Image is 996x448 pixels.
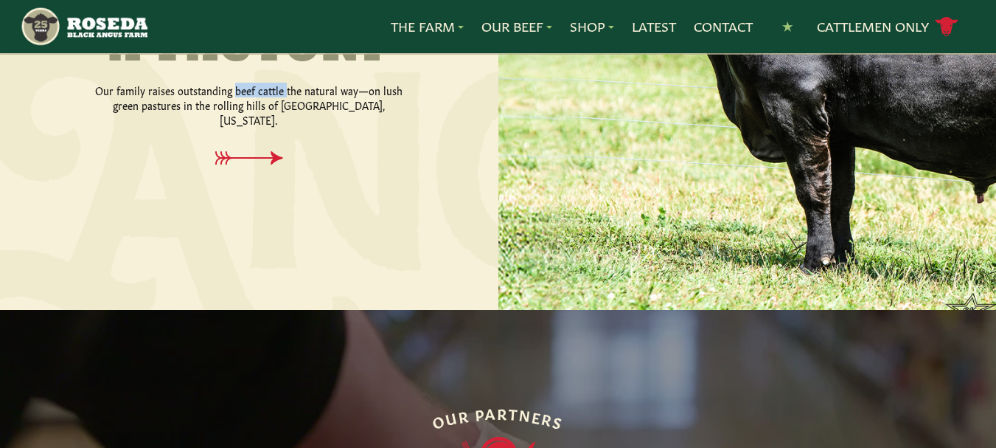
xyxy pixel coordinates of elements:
img: https://roseda.com/wp-content/uploads/2021/05/roseda-25-header.png [20,6,147,47]
span: S [551,413,565,431]
span: A [485,404,498,421]
div: OUR PARTNERS [430,404,566,431]
span: U [444,408,459,427]
span: R [497,404,508,421]
a: Cattlemen Only [817,14,958,40]
span: O [431,411,447,430]
span: R [541,410,556,428]
a: Contact [694,17,753,36]
a: Latest [632,17,676,36]
a: Our Beef [481,17,552,36]
span: T [508,404,520,421]
p: Our family raises outstanding beef cattle the natural way—on lush green pastures in the rolling h... [94,83,404,127]
span: R [457,407,470,424]
a: Shop [570,17,614,36]
span: E [531,407,544,425]
span: P [474,405,486,422]
a: The Farm [391,17,464,36]
span: N [518,405,533,423]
